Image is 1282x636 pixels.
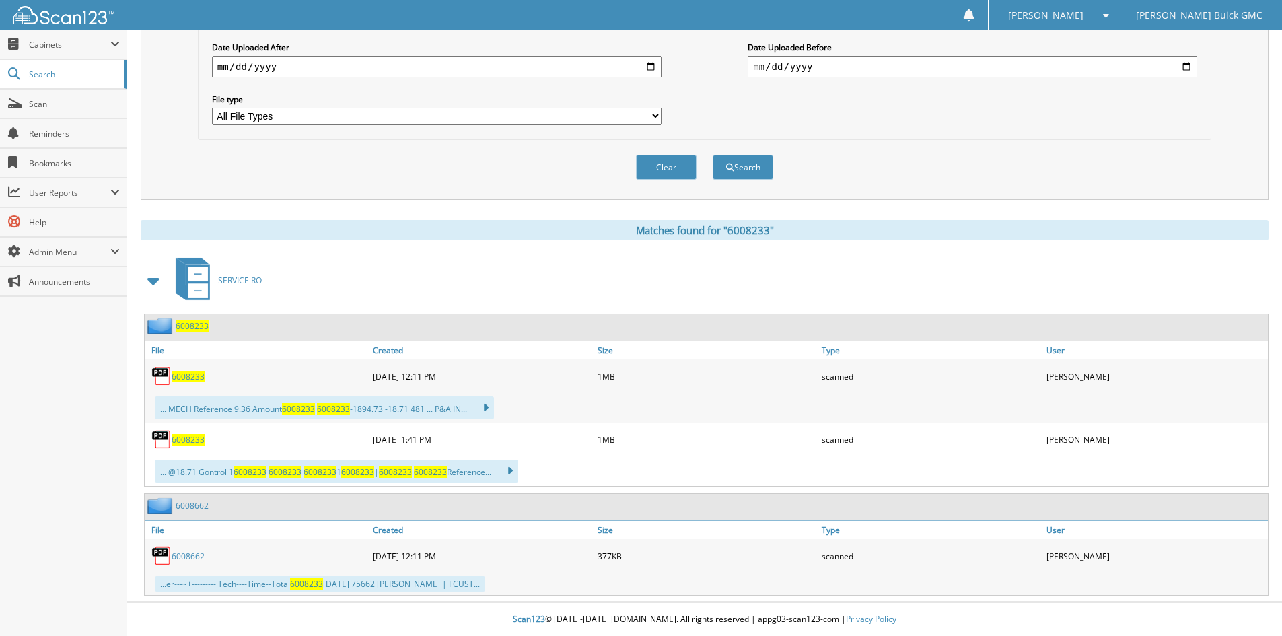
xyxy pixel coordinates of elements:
a: Type [818,521,1043,539]
a: Created [369,341,594,359]
a: User [1043,521,1268,539]
span: Reminders [29,128,120,139]
div: scanned [818,542,1043,569]
iframe: Chat Widget [1215,571,1282,636]
span: Admin Menu [29,246,110,258]
div: © [DATE]-[DATE] [DOMAIN_NAME]. All rights reserved | appg03-scan123-com | [127,603,1282,636]
span: 6008233 [341,466,374,478]
div: [DATE] 12:11 PM [369,363,594,390]
span: 6008233 [414,466,447,478]
a: 6008233 [172,371,205,382]
span: Scan123 [513,613,545,625]
div: [PERSON_NAME] [1043,363,1268,390]
label: Date Uploaded Before [748,42,1197,53]
span: 6008233 [317,403,350,415]
span: 6008233 [290,578,323,590]
img: scan123-logo-white.svg [13,6,114,24]
div: ... MECH Reference 9.36 Amount -1894.73 -18.71 481 ... P&A IN... [155,396,494,419]
button: Clear [636,155,697,180]
div: ...er---~+--------- Tech----Time--Total [DATE] 75662 [PERSON_NAME] | I CUST... [155,576,485,592]
span: Announcements [29,276,120,287]
a: File [145,521,369,539]
div: 1MB [594,363,819,390]
span: User Reports [29,187,110,199]
div: 1MB [594,426,819,453]
a: Size [594,341,819,359]
span: Help [29,217,120,228]
button: Search [713,155,773,180]
div: [PERSON_NAME] [1043,542,1268,569]
span: 6008233 [269,466,301,478]
span: 6008233 [304,466,336,478]
div: Matches found for "6008233" [141,220,1269,240]
span: 6008233 [282,403,315,415]
a: 6008662 [176,500,209,511]
a: File [145,341,369,359]
a: Created [369,521,594,539]
a: Privacy Policy [846,613,896,625]
span: [PERSON_NAME] Buick GMC [1136,11,1262,20]
img: folder2.png [147,497,176,514]
a: 6008662 [172,551,205,562]
span: Scan [29,98,120,110]
a: SERVICE RO [168,254,262,307]
img: PDF.png [151,366,172,386]
span: [PERSON_NAME] [1008,11,1083,20]
span: Bookmarks [29,157,120,169]
a: Type [818,341,1043,359]
span: SERVICE RO [218,275,262,286]
span: Cabinets [29,39,110,50]
label: File type [212,94,662,105]
a: 6008233 [176,320,209,332]
div: scanned [818,426,1043,453]
div: scanned [818,363,1043,390]
input: start [212,56,662,77]
div: [DATE] 1:41 PM [369,426,594,453]
img: PDF.png [151,546,172,566]
div: [PERSON_NAME] [1043,426,1268,453]
div: ... @18.71 Gontrol 1 1 | Reference... [155,460,518,483]
input: end [748,56,1197,77]
span: Search [29,69,118,80]
span: 6008233 [379,466,412,478]
img: PDF.png [151,429,172,450]
img: folder2.png [147,318,176,334]
label: Date Uploaded After [212,42,662,53]
a: Size [594,521,819,539]
div: 377KB [594,542,819,569]
div: [DATE] 12:11 PM [369,542,594,569]
span: 6008233 [234,466,266,478]
a: 6008233 [172,434,205,446]
a: User [1043,341,1268,359]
